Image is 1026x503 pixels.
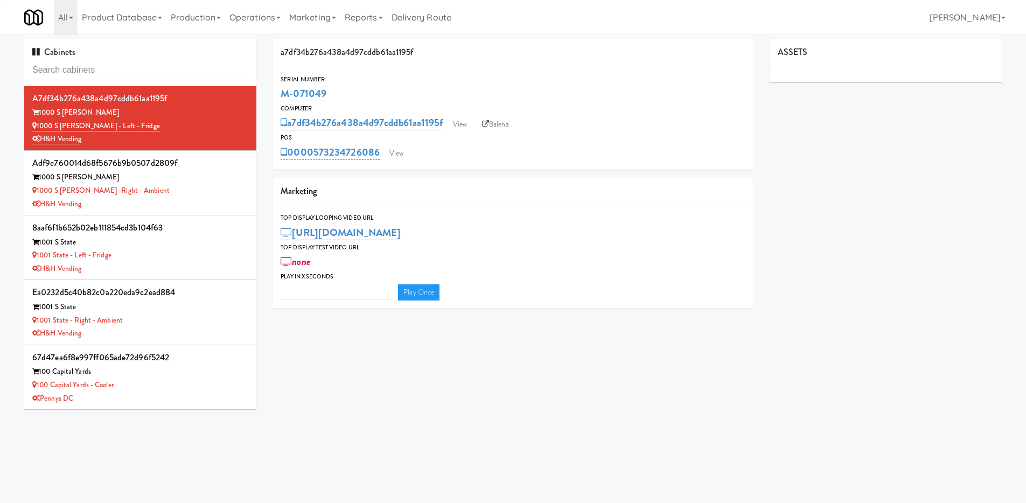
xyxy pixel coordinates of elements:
li: ea0232d5c40b82c0a220eda9c2ead8841001 S State 1001 State - Right - AmbientH&H Vending [24,280,256,345]
div: Play in X seconds [281,271,745,282]
div: 1001 S State [32,301,248,314]
div: 1001 S State [32,236,248,249]
a: 0000573234726086 [281,145,380,160]
a: [URL][DOMAIN_NAME] [281,225,401,240]
span: Marketing [281,185,317,197]
span: ASSETS [778,46,808,58]
div: 1000 S [PERSON_NAME] [32,106,248,120]
div: ea0232d5c40b82c0a220eda9c2ead884 [32,284,248,301]
div: 67d47ea6f8e997ff065ade72d96f5242 [32,350,248,366]
div: Top Display Test Video Url [281,242,745,253]
li: adf9e760014d68f5676b9b0507d2809f1000 S [PERSON_NAME] 1000 S [PERSON_NAME] -Right - AmbientH&H Ven... [24,151,256,215]
a: 1000 S [PERSON_NAME] -Right - Ambient [32,185,170,195]
div: 1000 S [PERSON_NAME] [32,171,248,184]
div: 8aaf6f1b652b02eb111854cd3b104f63 [32,220,248,236]
div: adf9e760014d68f5676b9b0507d2809f [32,155,248,171]
a: a7df34b276a438a4d97cddb61aa1195f [281,115,443,130]
img: Micromart [24,8,43,27]
a: Pennys DC [32,393,73,403]
div: Computer [281,103,745,114]
a: M-071049 [281,86,326,101]
a: H&H Vending [32,328,81,338]
a: View [384,145,409,162]
li: 67d47ea6f8e997ff065ade72d96f5242100 Capital Yards 100 Capital Yards - CoolerPennys DC [24,345,256,410]
div: a7df34b276a438a4d97cddb61aa1195f [32,90,248,107]
a: H&H Vending [32,199,81,209]
a: Balena [477,116,514,132]
input: Search cabinets [32,60,248,80]
div: Serial Number [281,74,745,85]
a: none [281,254,310,269]
li: 8aaf6f1b652b02eb111854cd3b104f631001 S State 1001 State - Left - FridgeH&H Vending [24,215,256,280]
div: a7df34b276a438a4d97cddb61aa1195f [273,39,753,66]
a: 1000 S [PERSON_NAME] - Left - Fridge [32,121,160,131]
a: 1001 State - Right - Ambient [32,315,123,325]
a: H&H Vending [32,263,81,274]
span: Cabinets [32,46,75,58]
a: Play Once [398,284,439,301]
li: a7df34b276a438a4d97cddb61aa1195f1000 S [PERSON_NAME] 1000 S [PERSON_NAME] - Left - FridgeH&H Vending [24,86,256,151]
a: 1001 State - Left - Fridge [32,250,111,260]
a: 100 Capital Yards - Cooler [32,380,114,390]
div: Top Display Looping Video Url [281,213,745,223]
div: POS [281,132,745,143]
div: 100 Capital Yards [32,365,248,379]
a: View [448,116,472,132]
a: H&H Vending [32,134,81,144]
